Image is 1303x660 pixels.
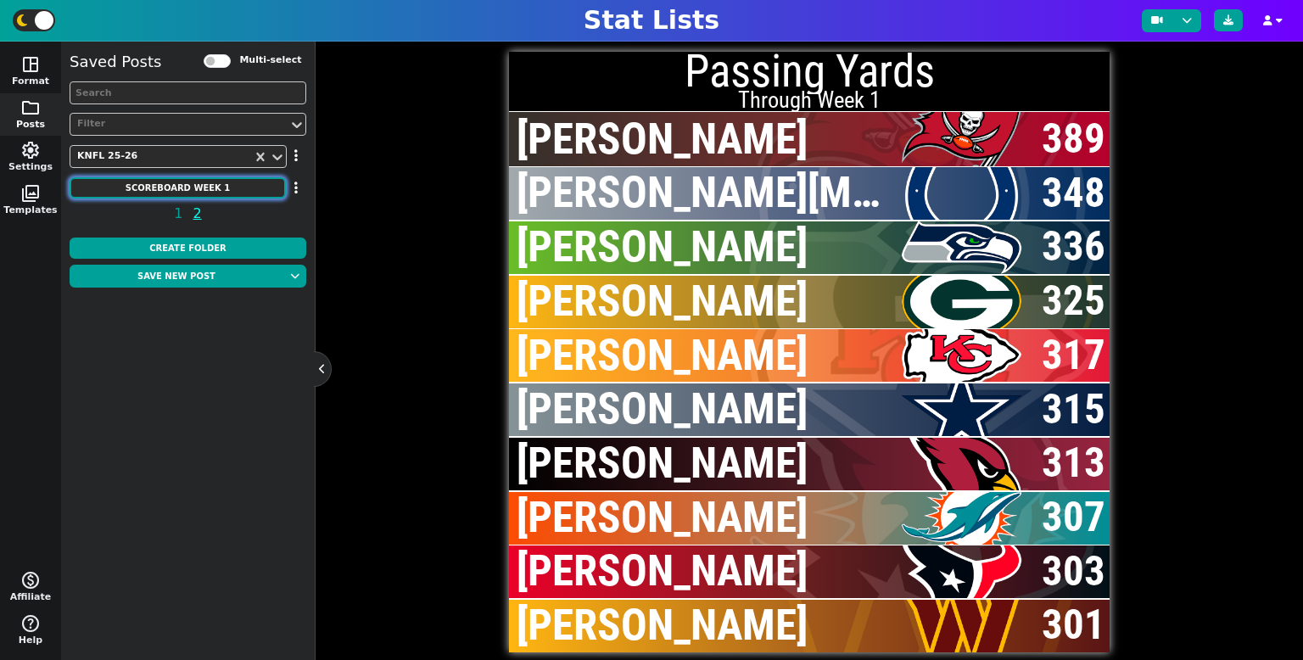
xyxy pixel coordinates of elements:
[1042,324,1105,386] span: 317
[70,177,286,199] button: SCOREBOARD Week 1
[517,115,897,163] span: [PERSON_NAME]
[517,439,897,487] span: [PERSON_NAME]
[239,53,301,68] label: Multi-select
[517,547,897,595] span: [PERSON_NAME]
[517,332,897,379] span: [PERSON_NAME]
[517,601,897,649] span: [PERSON_NAME]
[191,203,204,224] span: 2
[77,117,282,131] div: Filter
[509,89,1110,112] h2: Through Week 1
[20,140,41,160] span: settings
[20,183,41,204] span: photo_library
[509,49,1110,94] h1: Passing Yards
[171,203,185,224] span: 1
[20,570,41,590] span: monetization_on
[1042,162,1105,224] span: 348
[517,494,897,541] span: [PERSON_NAME]
[1042,215,1105,277] span: 336
[1042,594,1105,656] span: 301
[1042,108,1105,170] span: 389
[70,53,161,71] h5: Saved Posts
[77,149,245,164] div: KNFL 25-26
[1042,432,1105,494] span: 313
[1042,486,1105,548] span: 307
[517,169,897,216] span: [PERSON_NAME][MEDICAL_DATA]
[1042,378,1105,440] span: 315
[517,385,897,433] span: [PERSON_NAME]
[70,81,306,104] input: Search
[20,613,41,634] span: help
[517,223,897,271] span: [PERSON_NAME]
[70,238,306,259] button: Create Folder
[1042,270,1105,332] span: 325
[20,98,41,118] span: folder
[584,5,719,36] h1: Stat Lists
[517,277,897,325] span: [PERSON_NAME]
[70,265,283,288] button: Save new post
[20,54,41,75] span: space_dashboard
[1042,540,1105,602] span: 303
